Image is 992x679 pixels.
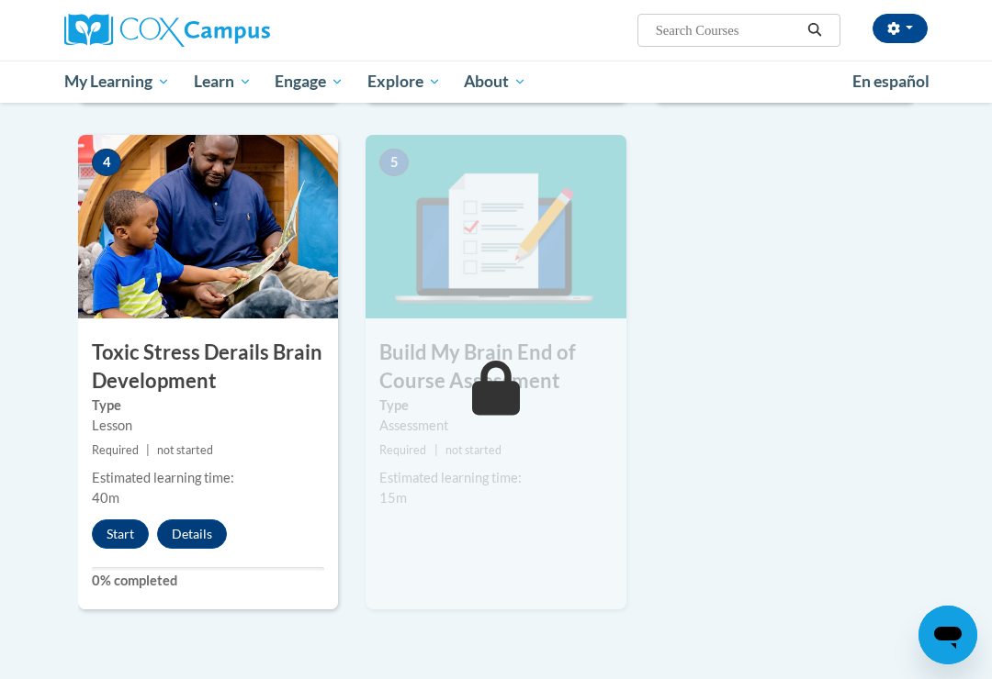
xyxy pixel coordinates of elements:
button: Start [92,519,149,549]
span: 40m [92,490,119,506]
button: Details [157,519,227,549]
label: Type [379,395,612,416]
input: Search Courses [654,19,801,41]
span: 4 [92,149,121,176]
span: not started [445,443,502,457]
span: 5 [379,149,409,176]
button: Account Settings [873,14,928,43]
h3: Build My Brain End of Course Assessment [366,339,626,395]
a: Learn [182,61,264,103]
div: Estimated learning time: [92,468,324,488]
a: Engage [263,61,355,103]
iframe: Button to launch messaging window, conversation in progress [919,606,977,664]
div: Main menu [51,61,941,103]
label: Type [92,395,324,416]
div: Assessment [379,416,612,436]
span: About [464,71,526,93]
a: About [453,61,539,103]
button: Search [801,19,829,41]
div: Estimated learning time: [379,468,612,488]
span: 15m [379,490,407,506]
span: Required [92,443,139,457]
img: Course Image [78,135,338,318]
span: Required [379,443,426,457]
span: En español [852,72,930,91]
span: not started [157,443,213,457]
span: Engage [275,71,344,93]
img: Course Image [366,135,626,318]
span: Learn [194,71,252,93]
div: Lesson [92,416,324,436]
a: Explore [355,61,453,103]
img: Cox Campus [64,14,270,47]
h3: Toxic Stress Derails Brain Development [78,339,338,395]
span: | [434,443,438,457]
span: | [146,443,150,457]
a: En español [840,62,941,101]
label: 0% completed [92,571,324,591]
span: Explore [367,71,441,93]
span: My Learning [64,71,170,93]
a: My Learning [52,61,182,103]
a: Cox Campus [64,14,333,47]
